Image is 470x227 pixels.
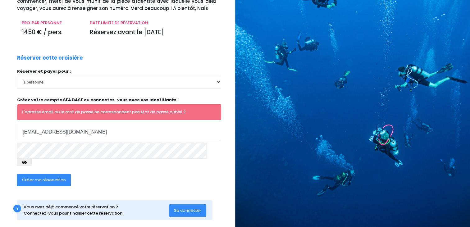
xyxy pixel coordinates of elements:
button: Se connecter [169,204,206,217]
div: Vous avez déjà commencé votre réservation ? Connectez-vous pour finaliser cette réservation. [24,204,169,216]
a: Se connecter [169,207,206,213]
p: Réservez avant le [DATE] [90,28,217,37]
div: L'adresse email ou le mot de passe ne correspondent pas. [17,104,221,120]
span: Se connecter [174,207,201,213]
p: Réserver et payer pour : [17,68,221,75]
input: Adresse email [17,124,221,140]
p: Créez votre compte SEA BASE ou connectez-vous avec vos identifiants : [17,97,221,103]
p: DATE LIMITE DE RÉSERVATION [90,20,217,26]
div: i [13,205,21,212]
a: Mot de passe oublié ? [141,109,186,115]
p: PRIX PAR PERSONNE [22,20,80,26]
span: Créer ma réservation [22,177,66,183]
p: Réserver cette croisière [17,54,83,62]
button: Créer ma réservation [17,174,71,186]
p: 1450 € / pers. [22,28,80,37]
